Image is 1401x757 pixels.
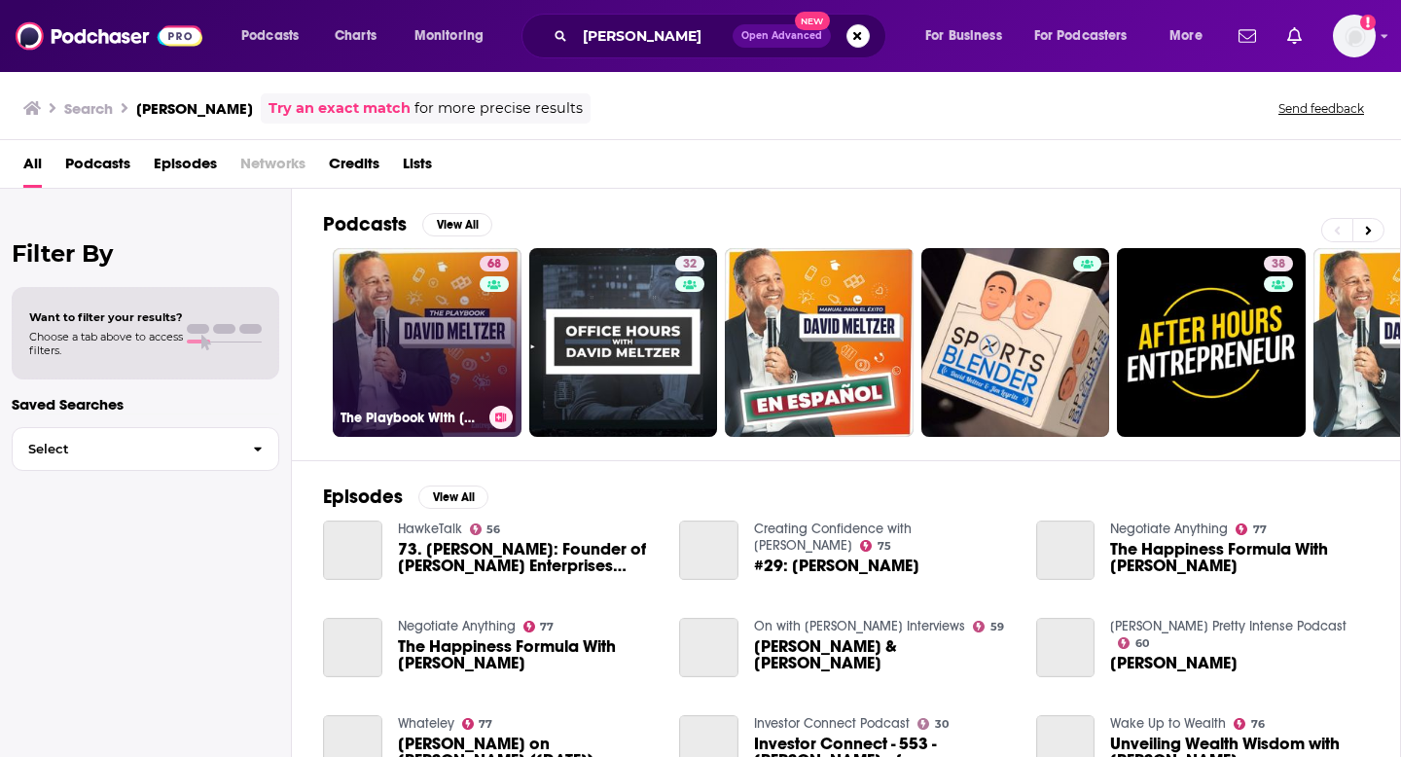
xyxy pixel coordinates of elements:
[540,623,554,631] span: 77
[1110,541,1369,574] a: The Happiness Formula With David Meltzer
[462,718,493,730] a: 77
[1036,618,1096,677] a: David Meltzer
[269,97,411,120] a: Try an exact match
[228,20,324,52] button: open menu
[925,22,1002,50] span: For Business
[401,20,509,52] button: open menu
[683,255,697,274] span: 32
[65,148,130,188] a: Podcasts
[1110,655,1238,671] a: David Meltzer
[398,541,657,574] a: 73. David Meltzer: Founder of David Meltzer Enterprises (DME)
[1118,637,1149,649] a: 60
[480,256,509,271] a: 68
[323,521,382,580] a: 73. David Meltzer: Founder of David Meltzer Enterprises (DME)
[323,485,403,509] h2: Episodes
[1022,20,1156,52] button: open menu
[523,621,555,632] a: 77
[679,618,738,677] a: Dane Cook & David Meltzer
[136,99,253,118] h3: [PERSON_NAME]
[1231,19,1264,53] a: Show notifications dropdown
[240,148,305,188] span: Networks
[860,540,891,552] a: 75
[323,618,382,677] a: The Happiness Formula With David Meltzer
[154,148,217,188] a: Episodes
[29,310,183,324] span: Want to filter your results?
[398,541,657,574] span: 73. [PERSON_NAME]: Founder of [PERSON_NAME] Enterprises (DME)
[795,12,830,30] span: New
[12,239,279,268] h2: Filter By
[754,558,919,574] a: #29: David Meltzer
[470,523,501,535] a: 56
[1234,718,1265,730] a: 76
[1110,618,1347,634] a: Danica Patrick Pretty Intense Podcast
[1135,639,1149,648] span: 60
[754,638,1013,671] a: Dane Cook & David Meltzer
[1251,720,1265,729] span: 76
[335,22,377,50] span: Charts
[878,542,891,551] span: 75
[487,255,501,274] span: 68
[1236,523,1267,535] a: 77
[322,20,388,52] a: Charts
[733,24,831,48] button: Open AdvancedNew
[675,256,704,271] a: 32
[414,97,583,120] span: for more precise results
[23,148,42,188] a: All
[1117,248,1306,437] a: 38
[917,718,949,730] a: 30
[329,148,379,188] a: Credits
[341,410,482,426] h3: The Playbook With [PERSON_NAME]
[333,248,521,437] a: 68The Playbook With [PERSON_NAME]
[741,31,822,41] span: Open Advanced
[422,213,492,236] button: View All
[990,623,1004,631] span: 59
[1279,19,1310,53] a: Show notifications dropdown
[679,521,738,580] a: #29: David Meltzer
[754,638,1013,671] span: [PERSON_NAME] & [PERSON_NAME]
[1110,541,1369,574] span: The Happiness Formula With [PERSON_NAME]
[1333,15,1376,57] span: Logged in as PTEPR25
[575,20,733,52] input: Search podcasts, credits, & more...
[1272,255,1285,274] span: 38
[398,521,462,537] a: HawkeTalk
[403,148,432,188] a: Lists
[323,485,488,509] a: EpisodesView All
[1110,715,1226,732] a: Wake Up to Wealth
[973,621,1004,632] a: 59
[398,618,516,634] a: Negotiate Anything
[479,720,492,729] span: 77
[1273,100,1370,117] button: Send feedback
[1110,655,1238,671] span: [PERSON_NAME]
[1036,521,1096,580] a: The Happiness Formula With David Meltzer
[323,212,492,236] a: PodcastsView All
[13,443,237,455] span: Select
[398,638,657,671] a: The Happiness Formula With David Meltzer
[398,638,657,671] span: The Happiness Formula With [PERSON_NAME]
[241,22,299,50] span: Podcasts
[418,486,488,509] button: View All
[754,715,910,732] a: Investor Connect Podcast
[12,427,279,471] button: Select
[754,618,965,634] a: On with Mario Interviews
[1253,525,1267,534] span: 77
[1333,15,1376,57] img: User Profile
[529,248,718,437] a: 32
[16,18,202,54] img: Podchaser - Follow, Share and Rate Podcasts
[29,330,183,357] span: Choose a tab above to access filters.
[1110,521,1228,537] a: Negotiate Anything
[1264,256,1293,271] a: 38
[12,395,279,414] p: Saved Searches
[935,720,949,729] span: 30
[1360,15,1376,30] svg: Add a profile image
[754,558,919,574] span: #29: [PERSON_NAME]
[1034,22,1128,50] span: For Podcasters
[486,525,500,534] span: 56
[912,20,1026,52] button: open menu
[64,99,113,118] h3: Search
[323,212,407,236] h2: Podcasts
